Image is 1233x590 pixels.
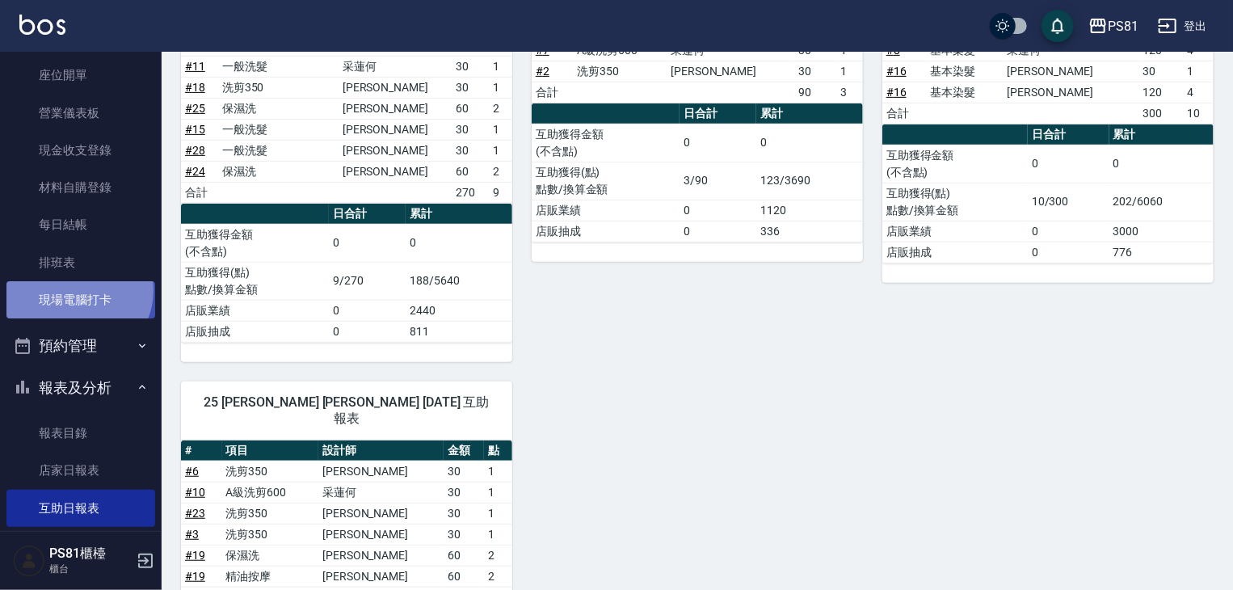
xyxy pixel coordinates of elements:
[185,486,205,499] a: #10
[1004,82,1139,103] td: [PERSON_NAME]
[680,200,756,221] td: 0
[756,162,863,200] td: 123/3690
[882,145,1028,183] td: 互助獲得金額 (不含點)
[1109,124,1214,145] th: 累計
[6,206,155,243] a: 每日結帳
[882,103,927,124] td: 合計
[1109,183,1214,221] td: 202/6060
[1184,82,1214,103] td: 4
[181,321,329,342] td: 店販抽成
[339,140,452,161] td: [PERSON_NAME]
[185,507,205,520] a: #23
[339,119,452,140] td: [PERSON_NAME]
[339,56,452,77] td: 采蓮何
[836,61,863,82] td: 1
[484,482,512,503] td: 1
[13,545,45,577] img: Person
[489,182,512,203] td: 9
[1139,61,1184,82] td: 30
[406,204,512,225] th: 累計
[1004,61,1139,82] td: [PERSON_NAME]
[318,566,444,587] td: [PERSON_NAME]
[444,524,485,545] td: 30
[6,527,155,564] a: 互助排行榜
[452,77,489,98] td: 30
[532,200,680,221] td: 店販業績
[667,61,795,82] td: [PERSON_NAME]
[484,545,512,566] td: 2
[185,60,205,73] a: #11
[406,224,512,262] td: 0
[444,482,485,503] td: 30
[795,82,837,103] td: 90
[185,123,205,136] a: #15
[532,162,680,200] td: 互助獲得(點) 點數/換算金額
[1151,11,1214,41] button: 登出
[218,56,339,77] td: 一般洗髮
[222,545,318,566] td: 保濕洗
[532,103,863,242] table: a dense table
[489,77,512,98] td: 1
[222,461,318,482] td: 洗剪350
[756,103,863,124] th: 累計
[181,262,329,300] td: 互助獲得(點) 點數/換算金額
[222,524,318,545] td: 洗剪350
[680,124,756,162] td: 0
[452,140,489,161] td: 30
[185,528,199,541] a: #3
[329,262,406,300] td: 9/270
[222,566,318,587] td: 精油按摩
[6,169,155,206] a: 材料自購登錄
[19,15,65,35] img: Logo
[6,325,155,367] button: 預約管理
[680,162,756,200] td: 3/90
[339,98,452,119] td: [PERSON_NAME]
[882,242,1028,263] td: 店販抽成
[1108,16,1138,36] div: PS81
[406,321,512,342] td: 811
[185,102,205,115] a: #25
[532,124,680,162] td: 互助獲得金額 (不含點)
[339,77,452,98] td: [PERSON_NAME]
[886,65,907,78] a: #16
[185,570,205,583] a: #19
[318,461,444,482] td: [PERSON_NAME]
[6,452,155,489] a: 店家日報表
[406,262,512,300] td: 188/5640
[6,490,155,527] a: 互助日報表
[444,440,485,461] th: 金額
[489,161,512,182] td: 2
[1028,124,1109,145] th: 日合計
[222,482,318,503] td: A級洗剪600
[1109,221,1214,242] td: 3000
[452,161,489,182] td: 60
[489,98,512,119] td: 2
[1028,221,1109,242] td: 0
[181,300,329,321] td: 店販業績
[6,132,155,169] a: 現金收支登錄
[318,440,444,461] th: 設計師
[339,161,452,182] td: [PERSON_NAME]
[181,182,218,203] td: 合計
[185,165,205,178] a: #24
[218,119,339,140] td: 一般洗髮
[49,546,132,562] h5: PS81櫃檯
[329,300,406,321] td: 0
[329,224,406,262] td: 0
[882,183,1028,221] td: 互助獲得(點) 點數/換算金額
[882,124,1214,263] table: a dense table
[218,161,339,182] td: 保濕洗
[756,221,863,242] td: 336
[536,44,549,57] a: #7
[406,300,512,321] td: 2440
[489,140,512,161] td: 1
[574,61,667,82] td: 洗剪350
[318,503,444,524] td: [PERSON_NAME]
[1184,61,1214,82] td: 1
[444,461,485,482] td: 30
[1139,82,1184,103] td: 120
[1028,183,1109,221] td: 10/300
[536,65,549,78] a: #2
[181,440,222,461] th: #
[484,566,512,587] td: 2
